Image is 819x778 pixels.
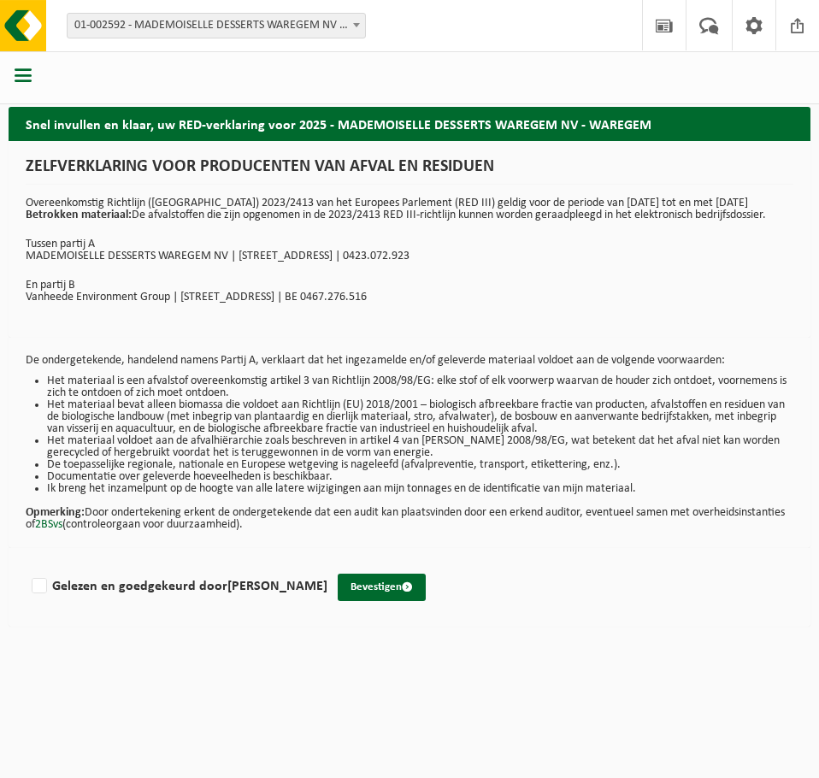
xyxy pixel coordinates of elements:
[47,399,793,435] li: Het materiaal bevat alleen biomassa die voldoet aan Richtlijn (EU) 2018/2001 – biologisch afbreek...
[26,197,793,221] p: Overeenkomstig Richtlijn ([GEOGRAPHIC_DATA]) 2023/2413 van het Europees Parlement (RED III) geldi...
[26,495,793,531] p: Door ondertekening erkent de ondergetekende dat een audit kan plaatsvinden door een erkend audito...
[26,280,793,292] p: En partij B
[47,375,793,399] li: Het materiaal is een afvalstof overeenkomstig artikel 3 van Richtlijn 2008/98/EG: elke stof of el...
[68,14,365,38] span: 01-002592 - MADEMOISELLE DESSERTS WAREGEM NV - WAREGEM
[9,107,810,140] h2: Snel invullen en klaar, uw RED-verklaring voor 2025 - MADEMOISELLE DESSERTS WAREGEM NV - WAREGEM
[338,574,426,601] button: Bevestigen
[26,239,793,250] p: Tussen partij A
[67,13,366,38] span: 01-002592 - MADEMOISELLE DESSERTS WAREGEM NV - WAREGEM
[47,471,793,483] li: Documentatie over geleverde hoeveelheden is beschikbaar.
[35,518,62,531] a: 2BSvs
[26,506,85,519] strong: Opmerking:
[47,435,793,459] li: Het materiaal voldoet aan de afvalhiërarchie zoals beschreven in artikel 4 van [PERSON_NAME] 2008...
[26,250,793,262] p: MADEMOISELLE DESSERTS WAREGEM NV | [STREET_ADDRESS] | 0423.072.923
[227,580,327,593] strong: [PERSON_NAME]
[26,158,793,185] h1: ZELFVERKLARING VOOR PRODUCENTEN VAN AFVAL EN RESIDUEN
[26,292,793,304] p: Vanheede Environment Group | [STREET_ADDRESS] | BE 0467.276.516
[47,483,793,495] li: Ik breng het inzamelpunt op de hoogte van alle latere wijzigingen aan mijn tonnages en de identif...
[47,459,793,471] li: De toepasselijke regionale, nationale en Europese wetgeving is nageleefd (afvalpreventie, transpo...
[26,355,793,367] p: De ondergetekende, handelend namens Partij A, verklaart dat het ingezamelde en/of geleverde mater...
[28,574,327,599] label: Gelezen en goedgekeurd door
[26,209,132,221] strong: Betrokken materiaal:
